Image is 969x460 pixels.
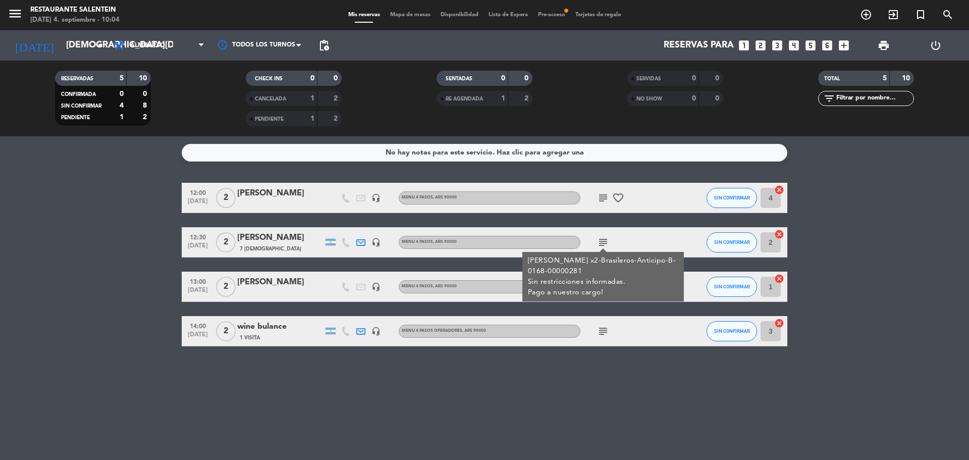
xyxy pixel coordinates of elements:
[61,104,101,109] span: SIN CONFIRMAR
[61,76,93,81] span: RESERVADAS
[692,75,696,82] strong: 0
[821,39,834,52] i: looks_6
[715,95,721,102] strong: 0
[8,34,61,57] i: [DATE]
[433,284,457,288] span: , ARS 90000
[255,117,284,122] span: Pendiente
[483,12,533,18] span: Lista de Espera
[237,231,323,244] div: [PERSON_NAME]
[371,282,381,291] i: headset_mic
[528,255,679,298] div: [PERSON_NAME] x2-Brasileros-Anticipo-B-0168-00000281 Sin restricciones informadas. Pago a nuestro...
[371,327,381,336] i: headset_mic
[715,75,721,82] strong: 0
[501,95,505,102] strong: 1
[343,12,385,18] span: Mis reservas
[334,95,340,102] strong: 2
[143,102,149,109] strong: 8
[787,39,800,52] i: looks_4
[754,39,767,52] i: looks_two
[216,232,236,252] span: 2
[837,39,850,52] i: add_box
[240,245,301,253] span: 7 [DEMOGRAPHIC_DATA]
[692,95,696,102] strong: 0
[120,75,124,82] strong: 5
[386,147,584,159] div: No hay notas para este servicio. Haz clic para agregar una
[860,9,872,21] i: add_circle_outline
[436,12,483,18] span: Disponibilidad
[216,188,236,208] span: 2
[771,39,784,52] i: looks_3
[909,30,961,61] div: LOG OUT
[61,115,90,120] span: Pendiente
[385,12,436,18] span: Mapa de mesas
[664,40,734,50] span: Reservas para
[737,39,750,52] i: looks_one
[334,115,340,122] strong: 2
[533,12,570,18] span: Pre-acceso
[120,114,124,121] strong: 1
[714,328,750,334] span: SIN CONFIRMAR
[185,331,210,343] span: [DATE]
[501,75,505,82] strong: 0
[402,195,457,199] span: Menu 4 pasos
[714,195,750,200] span: SIN CONFIRMAR
[835,93,913,104] input: Filtrar por nombre...
[942,9,954,21] i: search
[185,320,210,331] span: 14:00
[8,6,23,21] i: menu
[462,329,486,333] span: , ARS 90000
[570,12,626,18] span: Tarjetas de regalo
[255,76,283,81] span: CHECK INS
[8,6,23,25] button: menu
[318,39,330,52] span: pending_actions
[402,329,486,333] span: Menu 4 pasos operadores
[597,236,609,248] i: subject
[914,9,927,21] i: turned_in_not
[707,277,757,297] button: SIN CONFIRMAR
[185,242,210,254] span: [DATE]
[883,75,887,82] strong: 5
[310,115,314,122] strong: 1
[563,8,569,14] span: fiber_manual_record
[823,92,835,105] i: filter_list
[930,39,942,52] i: power_settings_new
[878,39,890,52] span: print
[255,96,286,101] span: CANCELADA
[120,90,124,97] strong: 0
[185,275,210,287] span: 13:00
[143,90,149,97] strong: 0
[524,75,530,82] strong: 0
[185,231,210,242] span: 12:30
[824,76,840,81] span: TOTAL
[371,193,381,202] i: headset_mic
[714,239,750,245] span: SIN CONFIRMAR
[310,95,314,102] strong: 1
[902,75,912,82] strong: 10
[707,232,757,252] button: SIN CONFIRMAR
[433,195,457,199] span: , ARS 90000
[185,186,210,198] span: 12:00
[30,15,120,25] div: [DATE] 4. septiembre - 10:04
[402,240,457,244] span: Menu 4 pasos
[237,276,323,289] div: [PERSON_NAME]
[774,274,784,284] i: cancel
[402,284,457,288] span: Menu 4 pasos
[310,75,314,82] strong: 0
[433,240,457,244] span: , ARS 90000
[597,325,609,337] i: subject
[371,238,381,247] i: headset_mic
[774,185,784,195] i: cancel
[185,198,210,210] span: [DATE]
[216,277,236,297] span: 2
[446,76,472,81] span: SENTADAS
[887,9,899,21] i: exit_to_app
[237,320,323,333] div: wine bulance
[139,75,149,82] strong: 10
[714,284,750,289] span: SIN CONFIRMAR
[804,39,817,52] i: looks_5
[143,114,149,121] strong: 2
[237,187,323,200] div: [PERSON_NAME]
[240,334,260,342] span: 1 Visita
[774,318,784,328] i: cancel
[30,5,120,15] div: Restaurante Salentein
